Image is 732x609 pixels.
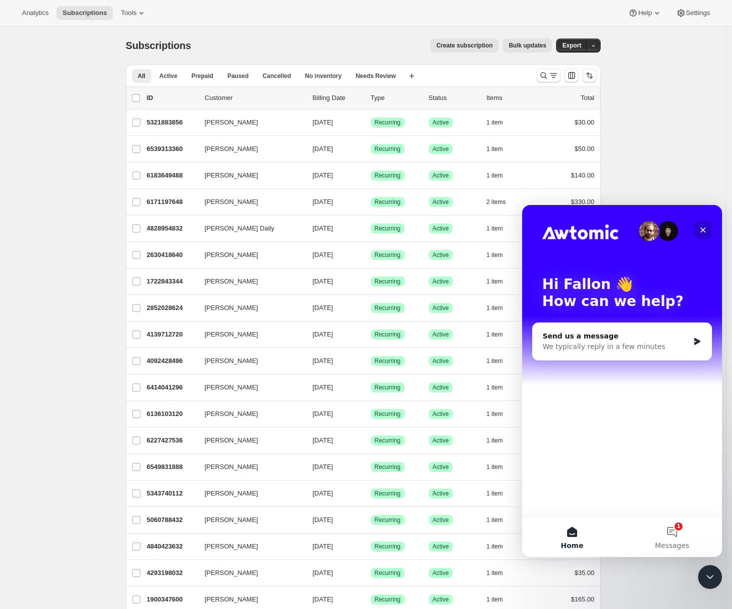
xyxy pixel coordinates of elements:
[433,198,449,206] span: Active
[147,566,595,580] div: 4293198032[PERSON_NAME][DATE]SuccessRecurringSuccessActive1 item$35.00
[62,9,107,17] span: Subscriptions
[429,93,479,103] p: Status
[147,250,197,260] p: 2630418640
[487,93,537,103] div: Items
[138,72,145,80] span: All
[562,41,581,49] span: Export
[487,224,503,232] span: 1 item
[199,591,299,607] button: [PERSON_NAME]
[147,380,595,394] div: 6414041296[PERSON_NAME][DATE]SuccessRecurringSuccessActive1 item$30.00
[375,489,401,497] span: Recurring
[356,72,396,80] span: Needs Review
[205,594,258,604] span: [PERSON_NAME]
[199,220,299,236] button: [PERSON_NAME] Daily
[487,513,514,527] button: 1 item
[147,329,197,339] p: 4139712720
[433,357,449,365] span: Active
[205,488,258,498] span: [PERSON_NAME]
[147,117,197,127] p: 5321883856
[433,542,449,550] span: Active
[199,512,299,528] button: [PERSON_NAME]
[205,382,258,392] span: [PERSON_NAME]
[698,565,722,589] iframe: Intercom live chat
[565,68,579,82] button: Customize table column order and visibility
[205,144,258,154] span: [PERSON_NAME]
[115,6,152,20] button: Tools
[199,194,299,210] button: [PERSON_NAME]
[313,569,333,576] span: [DATE]
[199,406,299,422] button: [PERSON_NAME]
[147,248,595,262] div: 2630418640[PERSON_NAME][DATE]SuccessRecurringSuccessActive1 item$75.00
[147,409,197,419] p: 6136103120
[199,485,299,501] button: [PERSON_NAME]
[487,592,514,606] button: 1 item
[487,566,514,580] button: 1 item
[147,462,197,472] p: 6549831888
[487,595,503,603] span: 1 item
[205,568,258,578] span: [PERSON_NAME]
[205,276,258,286] span: [PERSON_NAME]
[433,145,449,153] span: Active
[487,221,514,235] button: 1 item
[147,221,595,235] div: 4828954832[PERSON_NAME] Daily[DATE]SuccessRecurringSuccessActive1 item$135.00
[522,205,722,557] iframe: Intercom live chat
[575,145,595,152] span: $50.00
[433,410,449,418] span: Active
[487,142,514,156] button: 1 item
[375,251,401,259] span: Recurring
[313,93,363,103] p: Billing Date
[199,300,299,316] button: [PERSON_NAME]
[375,383,401,391] span: Recurring
[205,329,258,339] span: [PERSON_NAME]
[199,353,299,369] button: [PERSON_NAME]
[487,436,503,444] span: 1 item
[313,489,333,497] span: [DATE]
[571,595,595,603] span: $165.00
[147,594,197,604] p: 1900347600
[147,382,197,392] p: 6414041296
[313,304,333,311] span: [DATE]
[487,383,503,391] span: 1 item
[375,542,401,550] span: Recurring
[205,223,274,233] span: [PERSON_NAME] Daily
[487,301,514,315] button: 1 item
[487,251,503,259] span: 1 item
[375,595,401,603] span: Recurring
[313,436,333,444] span: [DATE]
[433,118,449,126] span: Active
[205,117,258,127] span: [PERSON_NAME]
[205,515,258,525] span: [PERSON_NAME]
[487,410,503,418] span: 1 item
[313,118,333,126] span: [DATE]
[313,251,333,258] span: [DATE]
[670,6,716,20] button: Settings
[199,167,299,183] button: [PERSON_NAME]
[199,538,299,554] button: [PERSON_NAME]
[430,38,499,52] button: Create subscription
[375,304,401,312] span: Recurring
[199,141,299,157] button: [PERSON_NAME]
[686,9,710,17] span: Settings
[375,410,401,418] span: Recurring
[487,357,503,365] span: 1 item
[375,198,401,206] span: Recurring
[575,569,595,576] span: $35.00
[433,224,449,232] span: Active
[433,436,449,444] span: Active
[147,541,197,551] p: 4840423632
[205,356,258,366] span: [PERSON_NAME]
[147,144,197,154] p: 6539313360
[487,516,503,524] span: 1 item
[313,277,333,285] span: [DATE]
[126,40,191,51] span: Subscriptions
[205,250,258,260] span: [PERSON_NAME]
[205,197,258,207] span: [PERSON_NAME]
[147,435,197,445] p: 6227427536
[487,330,503,338] span: 1 item
[375,277,401,285] span: Recurring
[147,195,595,209] div: 6171197648[PERSON_NAME][DATE]SuccessRecurringSuccessActive2 items$330.00
[56,6,113,20] button: Subscriptions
